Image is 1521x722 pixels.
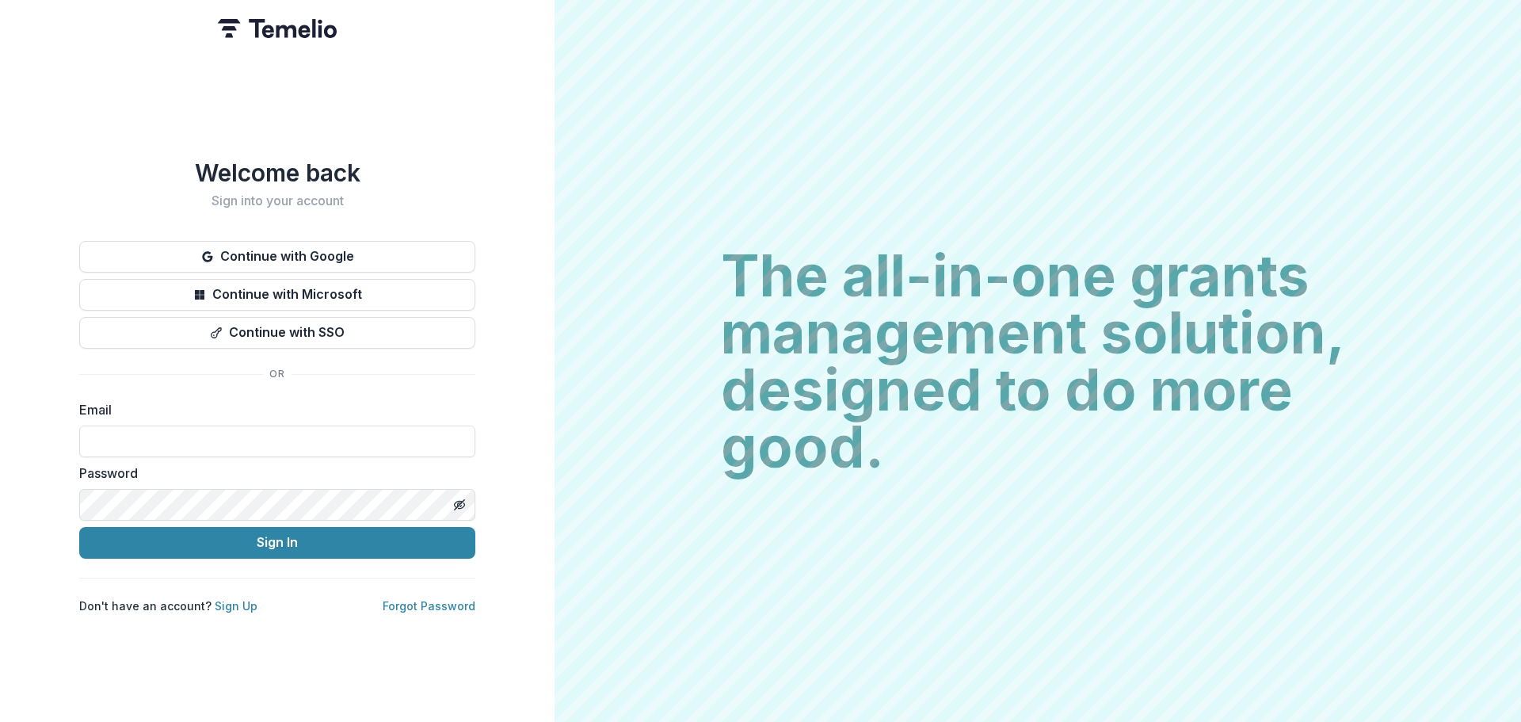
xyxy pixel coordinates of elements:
label: Email [79,400,466,419]
button: Continue with SSO [79,317,475,349]
h1: Welcome back [79,159,475,187]
a: Sign Up [215,599,257,613]
label: Password [79,464,466,483]
button: Sign In [79,527,475,559]
button: Continue with Google [79,241,475,273]
p: Don't have an account? [79,598,257,614]
a: Forgot Password [383,599,475,613]
img: Temelio [218,19,337,38]
button: Continue with Microsoft [79,279,475,311]
button: Toggle password visibility [447,492,472,518]
h2: Sign into your account [79,193,475,208]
